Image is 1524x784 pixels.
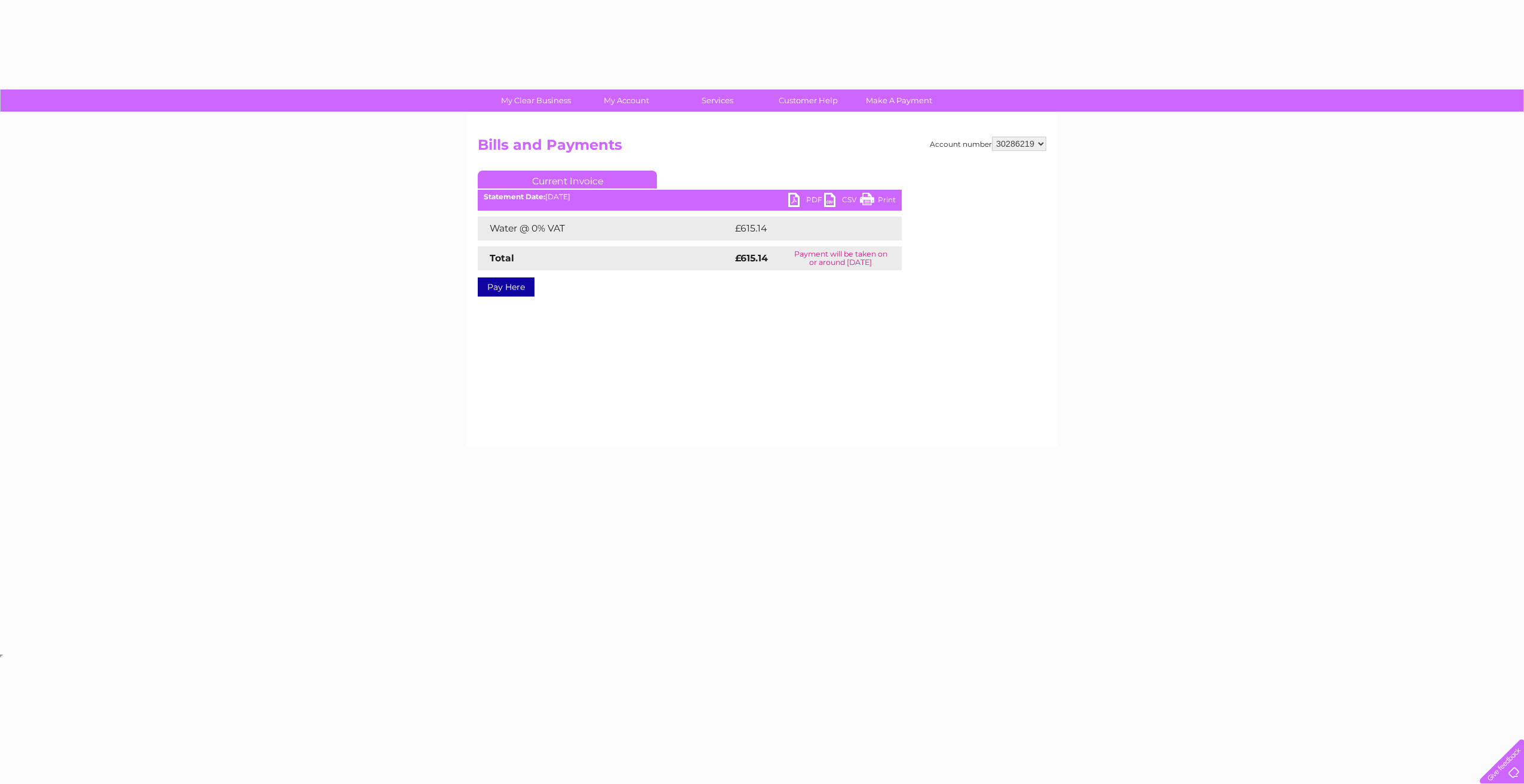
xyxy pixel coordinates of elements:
[484,192,545,201] b: Statement Date:
[759,89,858,112] a: Customer Help
[668,89,767,112] a: Services
[478,277,534,297] a: Pay Here
[860,193,896,210] a: Print
[735,252,768,264] strong: £615.14
[732,217,878,240] td: £615.14
[478,137,1046,159] h2: Bills and Payments
[577,89,676,112] a: My Account
[788,193,824,210] a: PDF
[824,193,860,210] a: CSV
[780,246,902,270] td: Payment will be taken on or around [DATE]
[930,137,1046,151] div: Account number
[478,171,657,189] a: Current Invoice
[850,89,948,112] a: Make A Payment
[478,217,732,240] td: Water @ 0% VAT
[478,193,902,201] div: [DATE]
[487,89,585,112] a: My Clear Business
[490,252,514,264] strong: Total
